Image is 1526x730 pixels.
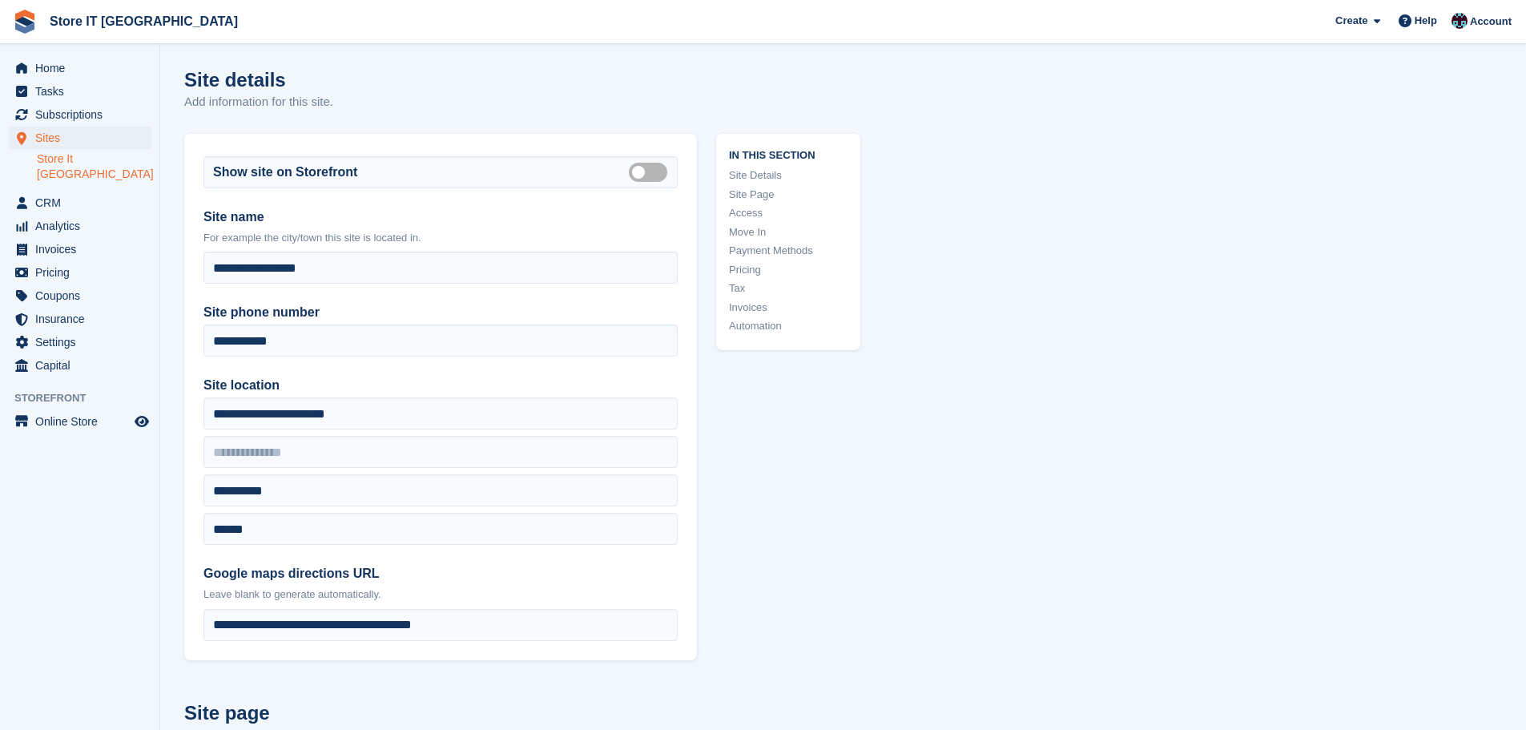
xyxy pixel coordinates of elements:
[35,261,131,284] span: Pricing
[8,410,151,433] a: menu
[203,587,678,603] p: Leave blank to generate automatically.
[1335,13,1367,29] span: Create
[729,167,848,184] a: Site Details
[37,151,151,182] a: Store It [GEOGRAPHIC_DATA]
[729,262,848,278] a: Pricing
[203,303,678,322] label: Site phone number
[184,93,333,111] p: Add information for this site.
[35,215,131,237] span: Analytics
[35,127,131,149] span: Sites
[35,410,131,433] span: Online Store
[629,171,674,173] label: Is public
[8,284,151,307] a: menu
[203,208,678,227] label: Site name
[8,192,151,214] a: menu
[8,261,151,284] a: menu
[8,103,151,126] a: menu
[35,238,131,260] span: Invoices
[132,412,151,431] a: Preview store
[8,127,151,149] a: menu
[8,80,151,103] a: menu
[729,205,848,221] a: Access
[35,192,131,214] span: CRM
[1452,13,1468,29] img: James Campbell Adamson
[13,10,37,34] img: stora-icon-8386f47178a22dfd0bd8f6a31ec36ba5ce8667c1dd55bd0f319d3a0aa187defe.svg
[203,376,678,395] label: Site location
[729,243,848,259] a: Payment Methods
[8,215,151,237] a: menu
[213,163,357,182] label: Show site on Storefront
[203,230,678,246] p: For example the city/town this site is located in.
[1415,13,1437,29] span: Help
[184,69,333,91] h1: Site details
[729,318,848,334] a: Automation
[203,564,678,583] label: Google maps directions URL
[14,390,159,406] span: Storefront
[729,147,848,162] span: In this section
[35,57,131,79] span: Home
[35,331,131,353] span: Settings
[35,80,131,103] span: Tasks
[8,238,151,260] a: menu
[8,308,151,330] a: menu
[35,354,131,377] span: Capital
[8,354,151,377] a: menu
[35,103,131,126] span: Subscriptions
[35,308,131,330] span: Insurance
[8,57,151,79] a: menu
[35,284,131,307] span: Coupons
[729,224,848,240] a: Move In
[729,280,848,296] a: Tax
[729,300,848,316] a: Invoices
[43,8,244,34] a: Store IT [GEOGRAPHIC_DATA]
[184,699,697,728] h2: Site page
[1470,14,1512,30] span: Account
[8,331,151,353] a: menu
[729,187,848,203] a: Site Page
